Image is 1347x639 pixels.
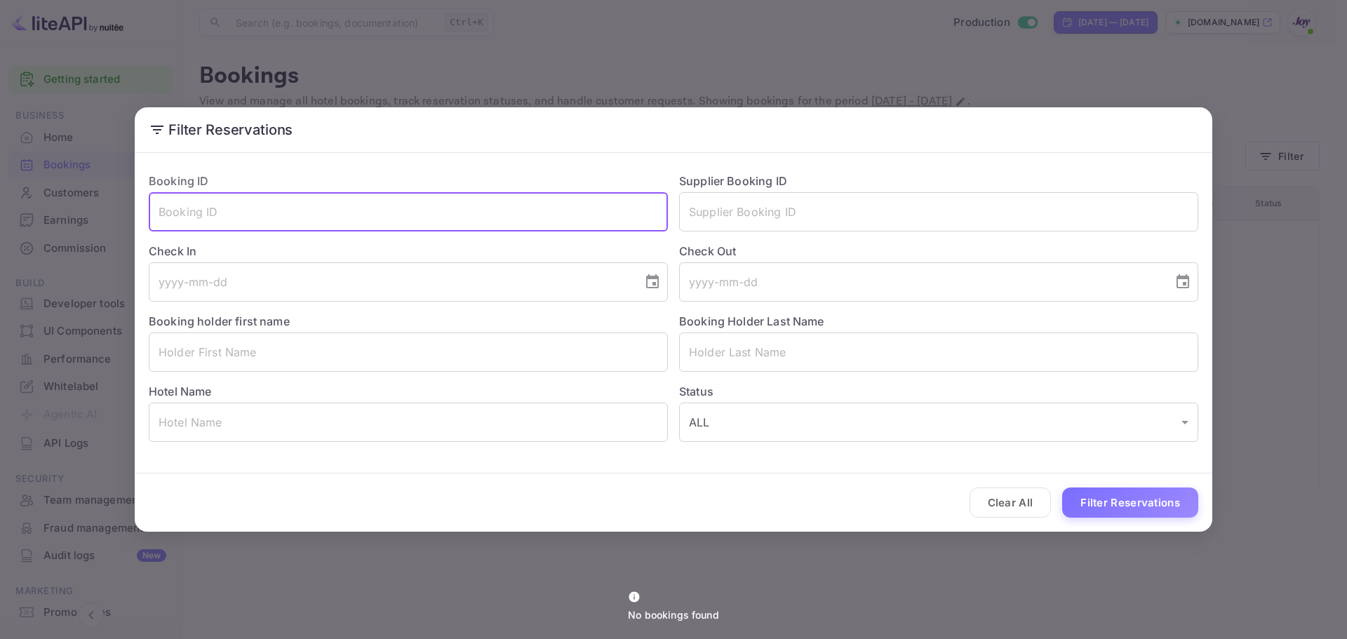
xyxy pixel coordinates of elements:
label: Booking ID [149,174,209,188]
h2: Filter Reservations [135,107,1212,152]
div: ALL [679,403,1198,442]
input: yyyy-mm-dd [679,262,1163,302]
label: Status [679,383,1198,400]
label: Supplier Booking ID [679,174,787,188]
label: Booking holder first name [149,314,290,328]
input: Booking ID [149,192,668,231]
label: Hotel Name [149,384,212,398]
label: Check In [149,243,668,260]
input: Hotel Name [149,403,668,442]
input: yyyy-mm-dd [149,262,633,302]
button: Filter Reservations [1062,487,1198,518]
label: Booking Holder Last Name [679,314,824,328]
button: Choose date [1169,268,1197,296]
button: Choose date [638,268,666,296]
label: Check Out [679,243,1198,260]
input: Holder First Name [149,332,668,372]
input: Supplier Booking ID [679,192,1198,231]
input: Holder Last Name [679,332,1198,372]
button: Clear All [970,487,1052,518]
